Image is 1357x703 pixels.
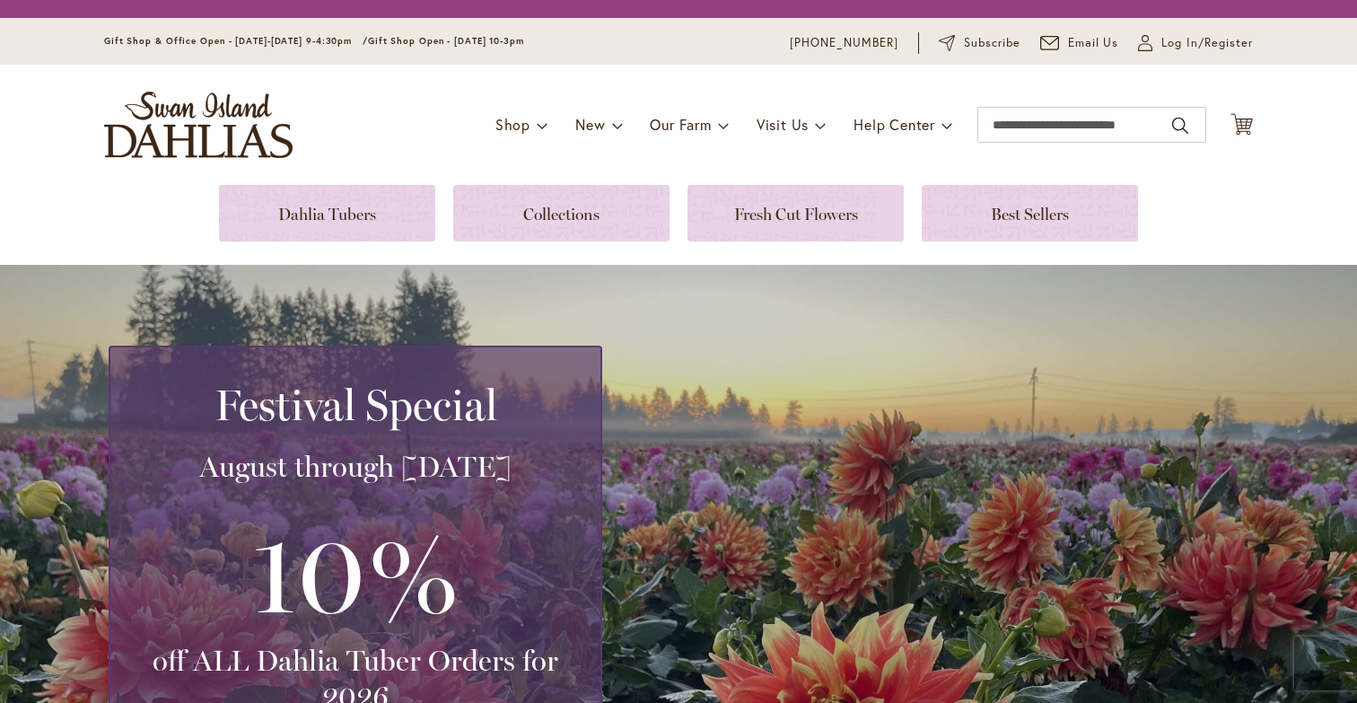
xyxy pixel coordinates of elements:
span: Shop [495,115,530,134]
button: Search [1172,111,1188,140]
a: Subscribe [939,34,1020,52]
span: Gift Shop & Office Open - [DATE]-[DATE] 9-4:30pm / [104,35,368,47]
span: Our Farm [650,115,711,134]
span: Log In/Register [1161,34,1253,52]
h3: 10% [132,503,579,643]
h3: August through [DATE] [132,449,579,485]
span: Visit Us [757,115,809,134]
a: Email Us [1040,34,1119,52]
span: Help Center [854,115,935,134]
h2: Festival Special [132,380,579,430]
a: [PHONE_NUMBER] [790,34,898,52]
span: Email Us [1068,34,1119,52]
span: Gift Shop Open - [DATE] 10-3pm [368,35,524,47]
span: Subscribe [964,34,1020,52]
a: store logo [104,92,293,158]
span: New [575,115,605,134]
a: Log In/Register [1138,34,1253,52]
